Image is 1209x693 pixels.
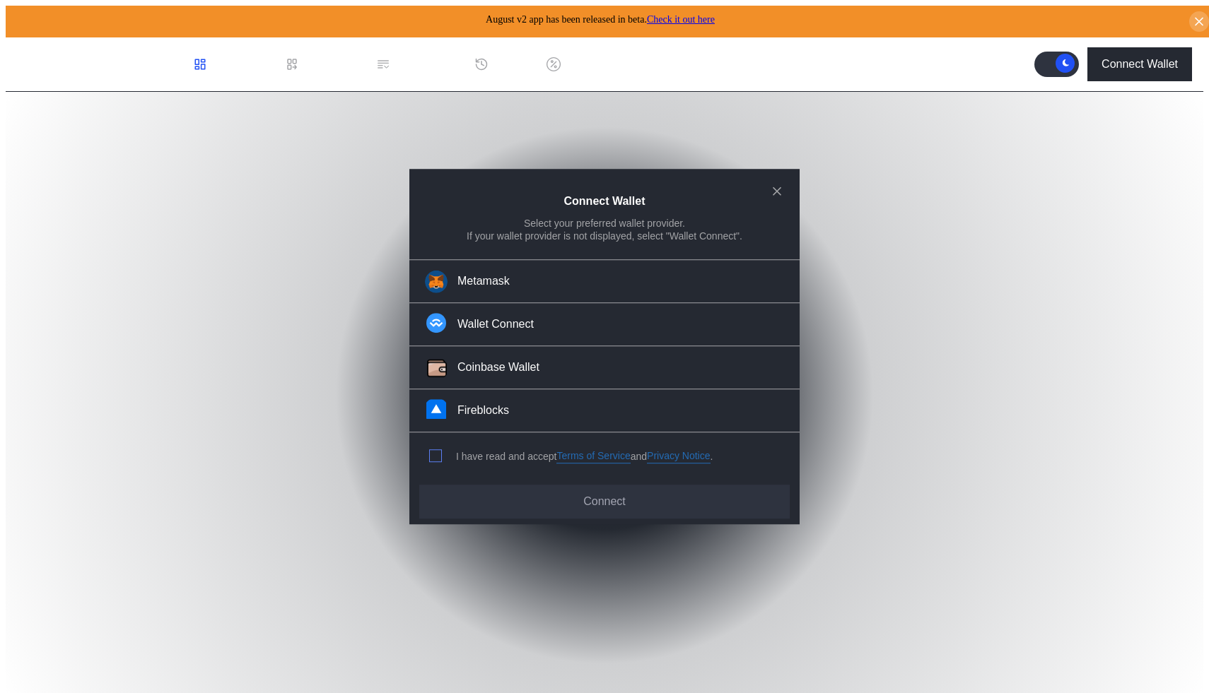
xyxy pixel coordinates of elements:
[457,403,509,418] div: Fireblocks
[409,390,800,433] button: FireblocksFireblocks
[494,58,530,71] div: History
[766,180,788,203] button: close modal
[486,14,715,25] span: August v2 app has been released in beta.
[524,217,685,230] div: Select your preferred wallet provider.
[647,14,715,25] a: Check it out here
[566,58,651,71] div: Discount Factors
[457,317,534,332] div: Wallet Connect
[425,357,449,381] img: Coinbase Wallet
[1102,58,1178,71] div: Connect Wallet
[409,304,800,347] button: Wallet Connect
[419,485,790,519] button: Connect
[556,450,630,463] a: Terms of Service
[426,400,446,420] img: Fireblocks
[467,230,742,242] div: If your wallet provider is not displayed, select "Wallet Connect".
[457,360,539,375] div: Coinbase Wallet
[647,450,710,463] a: Privacy Notice
[305,58,359,71] div: Loan Book
[456,450,713,463] div: I have read and accept .
[213,58,268,71] div: Dashboard
[409,347,800,390] button: Coinbase WalletCoinbase Wallet
[396,58,457,71] div: Permissions
[457,274,510,289] div: Metamask
[409,260,800,304] button: Metamask
[631,450,647,463] span: and
[564,195,646,208] h2: Connect Wallet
